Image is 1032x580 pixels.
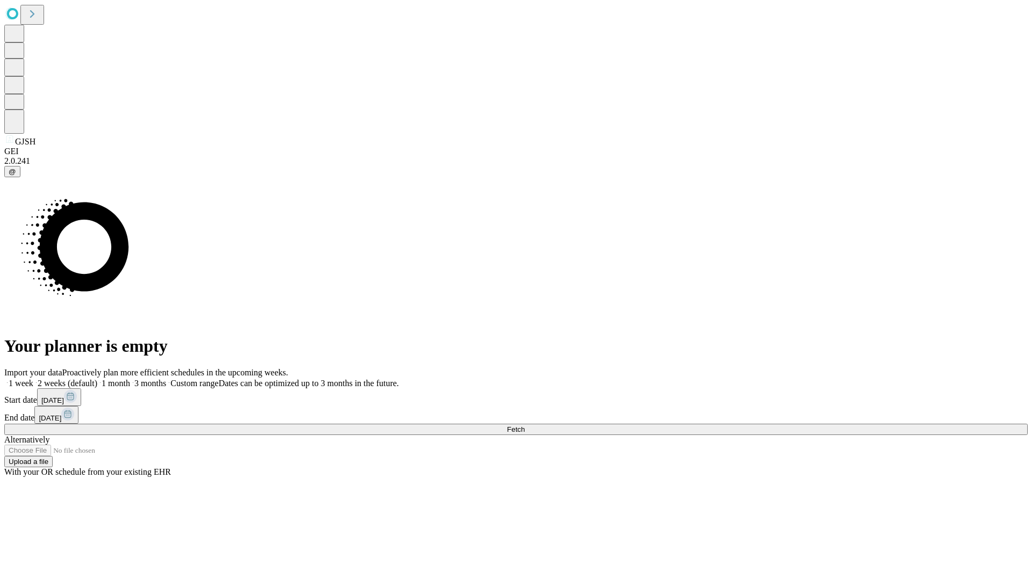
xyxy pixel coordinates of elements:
span: Alternatively [4,435,49,444]
span: Proactively plan more efficient schedules in the upcoming weeks. [62,368,288,377]
span: GJSH [15,137,35,146]
div: 2.0.241 [4,156,1028,166]
button: @ [4,166,20,177]
div: Start date [4,388,1028,406]
span: Import your data [4,368,62,377]
span: 2 weeks (default) [38,379,97,388]
span: Fetch [507,425,525,433]
span: [DATE] [41,396,64,404]
div: GEI [4,147,1028,156]
span: 1 week [9,379,33,388]
button: Upload a file [4,456,53,467]
span: Custom range [170,379,218,388]
button: [DATE] [37,388,81,406]
span: [DATE] [39,414,61,422]
span: With your OR schedule from your existing EHR [4,467,171,476]
div: End date [4,406,1028,424]
span: 3 months [134,379,166,388]
h1: Your planner is empty [4,336,1028,356]
button: Fetch [4,424,1028,435]
span: Dates can be optimized up to 3 months in the future. [219,379,399,388]
span: @ [9,168,16,176]
span: 1 month [102,379,130,388]
button: [DATE] [34,406,78,424]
